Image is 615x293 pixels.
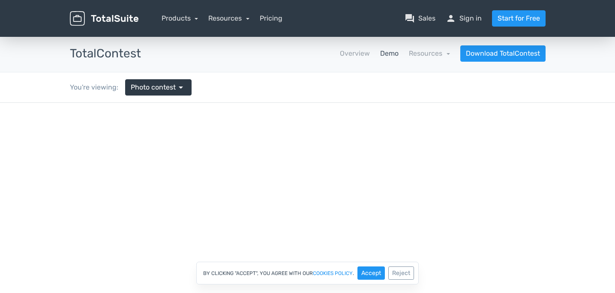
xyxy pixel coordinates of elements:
a: Pricing [260,13,282,24]
img: TotalSuite for WordPress [70,11,138,26]
a: Download TotalContest [460,45,546,62]
a: cookies policy [313,271,353,276]
a: question_answerSales [405,13,435,24]
a: Products [162,14,198,22]
a: Resources [409,49,450,57]
span: arrow_drop_down [176,82,186,93]
span: question_answer [405,13,415,24]
div: By clicking "Accept", you agree with our . [196,262,419,284]
a: Overview [340,48,370,59]
span: person [446,13,456,24]
a: Demo [380,48,399,59]
a: Start for Free [492,10,546,27]
h3: TotalContest [70,47,141,60]
div: You're viewing: [70,82,125,93]
a: Resources [208,14,249,22]
a: Photo contest arrow_drop_down [125,79,192,96]
a: personSign in [446,13,482,24]
button: Reject [388,266,414,280]
button: Accept [357,266,385,280]
span: Photo contest [131,82,176,93]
